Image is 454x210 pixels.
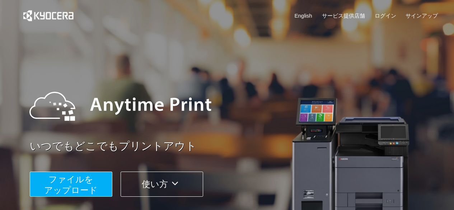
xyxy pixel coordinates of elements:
[295,12,312,19] a: English
[121,172,203,197] button: 使い方
[406,12,438,19] a: サインアップ
[44,174,98,195] span: ファイルを ​​アップロード
[30,172,112,197] button: ファイルを​​アップロード
[322,12,365,19] a: サービス提供店舗
[375,12,396,19] a: ログイン
[30,139,443,154] a: いつでもどこでもプリントアウト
